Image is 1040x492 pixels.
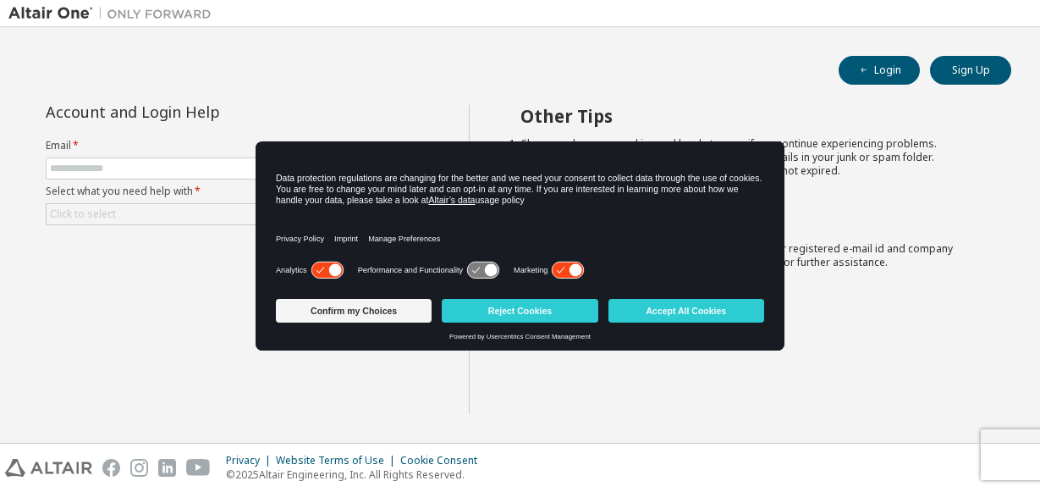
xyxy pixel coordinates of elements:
[102,459,120,477] img: facebook.svg
[47,204,431,224] div: Click to select
[839,56,920,85] button: Login
[520,137,981,151] li: Clear your browser cookies and local storage, if you continue experiencing problems.
[276,454,400,467] div: Website Terms of Use
[130,459,148,477] img: instagram.svg
[520,105,981,127] h2: Other Tips
[226,467,487,482] p: © 2025 Altair Engineering, Inc. All Rights Reserved.
[158,459,176,477] img: linkedin.svg
[226,454,276,467] div: Privacy
[930,56,1011,85] button: Sign Up
[50,207,116,221] div: Click to select
[5,459,92,477] img: altair_logo.svg
[400,454,487,467] div: Cookie Consent
[46,185,432,198] label: Select what you need help with
[46,139,432,152] label: Email
[186,459,211,477] img: youtube.svg
[8,5,220,22] img: Altair One
[46,105,355,119] div: Account and Login Help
